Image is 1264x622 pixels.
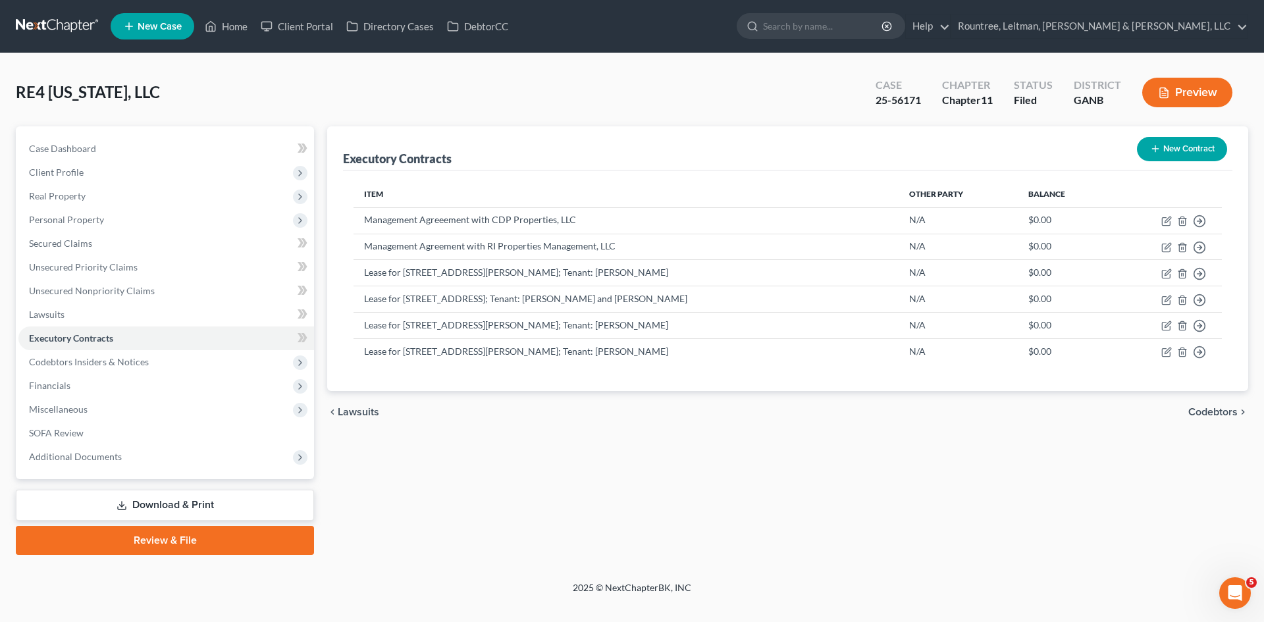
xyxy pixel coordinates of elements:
td: N/A [899,286,1018,313]
td: Lease for [STREET_ADDRESS]; Tenant: [PERSON_NAME] and [PERSON_NAME] [354,286,899,313]
span: Additional Documents [29,451,122,462]
a: Directory Cases [340,14,440,38]
td: N/A [899,313,1018,339]
a: Client Portal [254,14,340,38]
a: Secured Claims [18,232,314,255]
td: N/A [899,234,1018,260]
span: Real Property [29,190,86,201]
span: Unsecured Nonpriority Claims [29,285,155,296]
td: $0.00 [1018,286,1109,313]
a: Lawsuits [18,303,314,326]
span: Codebtors Insiders & Notices [29,356,149,367]
td: $0.00 [1018,260,1109,286]
a: Executory Contracts [18,326,314,350]
a: Case Dashboard [18,137,314,161]
div: 25-56171 [876,93,921,108]
span: Lawsuits [29,309,65,320]
button: New Contract [1137,137,1227,161]
i: chevron_right [1238,407,1248,417]
i: chevron_left [327,407,338,417]
td: N/A [899,260,1018,286]
span: 11 [981,93,993,106]
div: District [1074,78,1121,93]
span: Unsecured Priority Claims [29,261,138,272]
input: Search by name... [763,14,883,38]
div: Chapter [942,78,993,93]
th: Other Party [899,181,1018,207]
td: Management Agreement with RI Properties Management, LLC [354,234,899,260]
iframe: Intercom live chat [1219,577,1251,609]
span: Miscellaneous [29,403,88,415]
div: Executory Contracts [343,151,452,167]
span: Client Profile [29,167,84,178]
div: 2025 © NextChapterBK, INC [257,581,1007,605]
th: Balance [1018,181,1109,207]
td: N/A [899,339,1018,365]
div: Chapter [942,93,993,108]
span: Codebtors [1188,407,1238,417]
td: Management Agreeement with CDP Properties, LLC [354,207,899,234]
a: Review & File [16,526,314,555]
td: $0.00 [1018,207,1109,234]
span: Secured Claims [29,238,92,249]
td: $0.00 [1018,313,1109,339]
span: Personal Property [29,214,104,225]
th: Item [354,181,899,207]
span: 5 [1246,577,1257,588]
span: Executory Contracts [29,332,113,344]
td: Lease for [STREET_ADDRESS][PERSON_NAME]; Tenant: [PERSON_NAME] [354,339,899,365]
a: Home [198,14,254,38]
button: Codebtors chevron_right [1188,407,1248,417]
td: $0.00 [1018,234,1109,260]
span: Case Dashboard [29,143,96,154]
td: $0.00 [1018,339,1109,365]
td: Lease for [STREET_ADDRESS][PERSON_NAME]; Tenant: [PERSON_NAME] [354,313,899,339]
div: Status [1014,78,1053,93]
a: Unsecured Priority Claims [18,255,314,279]
td: Lease for [STREET_ADDRESS][PERSON_NAME]; Tenant: [PERSON_NAME] [354,260,899,286]
span: Financials [29,380,70,391]
button: Preview [1142,78,1232,107]
div: GANB [1074,93,1121,108]
a: Help [906,14,950,38]
span: New Case [138,22,182,32]
td: N/A [899,207,1018,234]
a: DebtorCC [440,14,515,38]
a: SOFA Review [18,421,314,445]
div: Filed [1014,93,1053,108]
span: RE4 [US_STATE], LLC [16,82,160,101]
a: Unsecured Nonpriority Claims [18,279,314,303]
span: SOFA Review [29,427,84,438]
a: Download & Print [16,490,314,521]
span: Lawsuits [338,407,379,417]
a: Rountree, Leitman, [PERSON_NAME] & [PERSON_NAME], LLC [951,14,1248,38]
div: Case [876,78,921,93]
button: chevron_left Lawsuits [327,407,379,417]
